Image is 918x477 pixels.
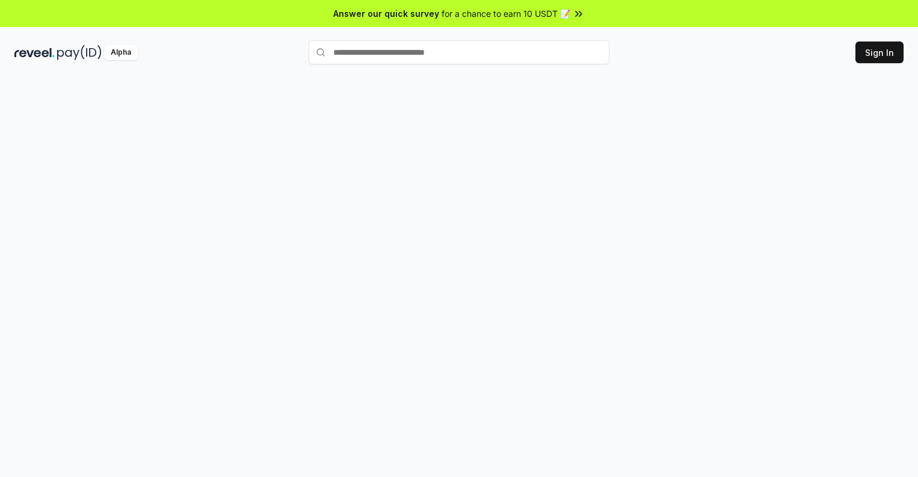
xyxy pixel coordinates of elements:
[442,7,570,20] span: for a chance to earn 10 USDT 📝
[855,42,904,63] button: Sign In
[104,45,138,60] div: Alpha
[333,7,439,20] span: Answer our quick survey
[57,45,102,60] img: pay_id
[14,45,55,60] img: reveel_dark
